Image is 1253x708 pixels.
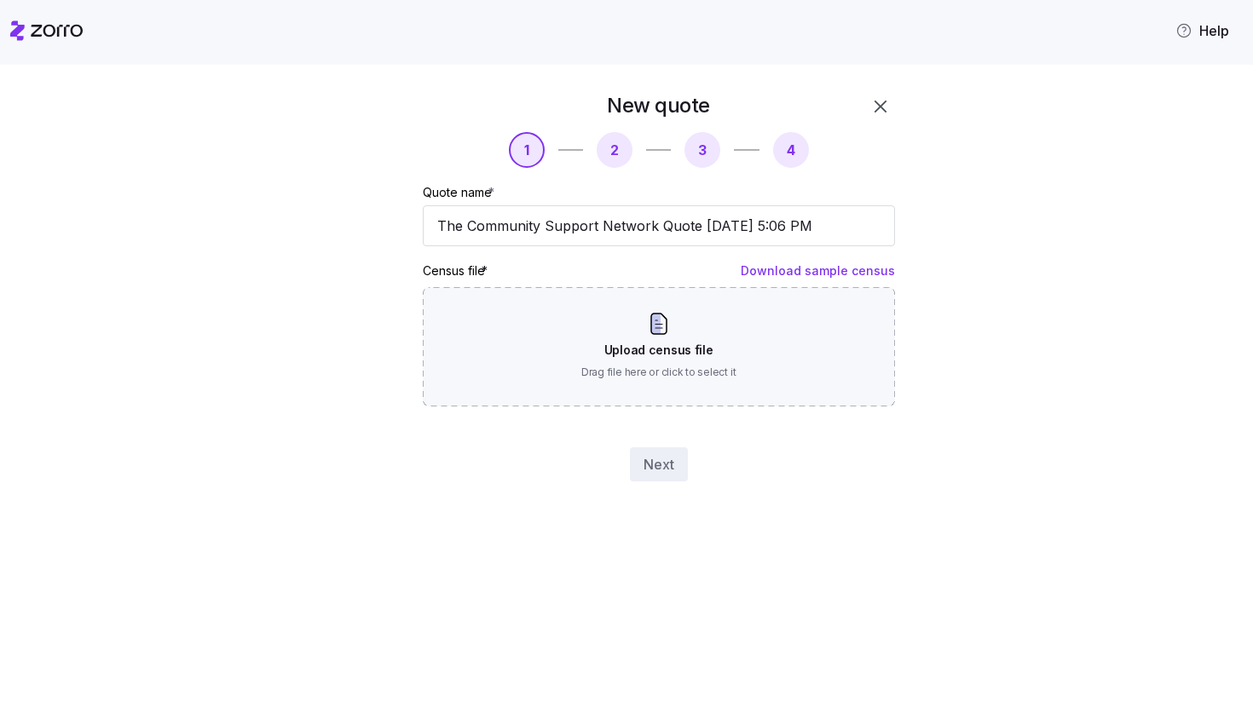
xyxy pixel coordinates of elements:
input: Quote name [423,205,895,246]
label: Quote name [423,183,498,202]
button: 1 [509,132,545,168]
button: 4 [773,132,809,168]
button: Next [630,447,688,481]
span: Next [644,454,674,475]
a: Download sample census [741,263,895,278]
span: Help [1175,20,1229,41]
button: 2 [597,132,632,168]
label: Census file [423,262,491,280]
button: 3 [684,132,720,168]
button: Help [1162,14,1243,48]
h1: New quote [607,92,710,118]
